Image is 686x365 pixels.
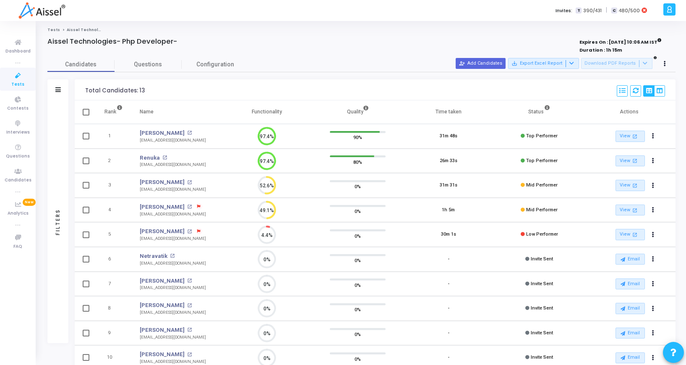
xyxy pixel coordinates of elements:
h4: Aissel Technologies- Php Developer- [47,37,177,46]
a: [PERSON_NAME] [140,129,185,137]
button: Email [616,278,645,289]
mat-icon: open_in_new [187,328,192,332]
span: 0% [355,354,361,363]
div: [EMAIL_ADDRESS][DOMAIN_NAME] [140,285,206,291]
mat-icon: open_in_new [631,182,638,189]
button: Actions [647,180,659,192]
th: Functionality [222,100,312,124]
button: Email [616,328,645,339]
span: Dashboard [5,48,31,55]
div: Name [140,107,154,116]
span: Questions [6,153,30,160]
button: Actions [647,155,659,167]
span: Questions [115,60,182,69]
mat-icon: open_in_new [631,157,638,164]
span: Invite Sent [531,281,553,286]
span: 0% [355,256,361,265]
mat-icon: open_in_new [187,180,192,185]
a: [PERSON_NAME] [140,350,185,359]
div: [EMAIL_ADDRESS][DOMAIN_NAME] [140,137,206,144]
div: 31m 48s [440,133,457,140]
button: Actions [647,352,659,364]
a: View [616,205,645,216]
th: Actions [585,100,676,124]
button: Actions [647,131,659,142]
td: 7 [96,272,131,297]
td: 9 [96,321,131,346]
span: 80% [353,158,362,166]
div: Filters [54,176,62,268]
div: [EMAIL_ADDRESS][DOMAIN_NAME] [140,211,206,218]
nav: breadcrumb [47,27,676,33]
mat-icon: open_in_new [162,155,167,160]
td: 5 [96,222,131,247]
td: 6 [96,247,131,272]
button: Add Candidates [456,58,506,69]
th: Quality [312,100,403,124]
span: 0% [355,281,361,289]
a: [PERSON_NAME] [140,203,185,211]
button: Actions [647,229,659,241]
span: Candidates [47,60,115,69]
mat-icon: open_in_new [631,231,638,238]
mat-icon: open_in_new [187,303,192,308]
td: 1 [96,124,131,149]
div: [EMAIL_ADDRESS][DOMAIN_NAME] [140,310,206,316]
span: 90% [353,133,362,142]
span: Aissel Technologies- Php Developer- [67,27,148,32]
div: View Options [643,85,665,97]
span: C [611,8,617,14]
div: Time taken [436,107,462,116]
div: [EMAIL_ADDRESS][DOMAIN_NAME] [140,260,206,267]
div: 1h 5m [442,207,455,214]
mat-icon: save_alt [511,60,517,66]
mat-icon: open_in_new [170,254,175,258]
mat-icon: open_in_new [187,278,192,283]
span: FAQ [13,243,22,250]
div: [EMAIL_ADDRESS][DOMAIN_NAME] [140,359,206,365]
a: [PERSON_NAME] [140,326,185,334]
th: Status [494,100,584,124]
button: Actions [647,327,659,339]
span: Mid Performer [526,207,558,213]
span: 0% [355,305,361,314]
mat-icon: open_in_new [187,131,192,135]
td: 8 [96,296,131,321]
div: 31m 31s [440,182,457,189]
span: Invite Sent [531,305,553,311]
a: View [616,180,645,191]
mat-icon: open_in_new [631,207,638,214]
div: 30m 1s [441,231,456,238]
span: 0% [355,182,361,191]
a: [PERSON_NAME] [140,301,185,310]
img: logo [18,2,65,19]
div: [EMAIL_ADDRESS][DOMAIN_NAME] [140,236,206,242]
a: [PERSON_NAME] [140,277,185,285]
div: 26m 33s [440,158,457,165]
mat-icon: open_in_new [187,352,192,357]
a: View [616,229,645,240]
a: Tests [47,27,60,32]
button: Export Excel Report [508,58,579,69]
span: New [23,199,36,206]
span: Invite Sent [531,330,553,336]
td: 2 [96,149,131,173]
span: Low Performer [526,231,558,237]
mat-icon: open_in_new [631,133,638,140]
a: View [616,155,645,167]
span: 390/431 [583,7,602,14]
button: Actions [647,254,659,265]
mat-icon: person_add_alt [459,60,465,66]
span: Top Performer [526,133,558,139]
mat-icon: open_in_new [187,229,192,234]
div: [EMAIL_ADDRESS][DOMAIN_NAME] [140,162,206,168]
div: - [448,330,449,337]
span: Candidates [5,177,31,184]
th: Rank [96,100,131,124]
div: - [448,256,449,263]
span: Tests [11,81,24,88]
span: Contests [7,105,29,112]
label: Invites: [556,7,572,14]
div: - [448,305,449,312]
a: [PERSON_NAME] [140,178,185,186]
